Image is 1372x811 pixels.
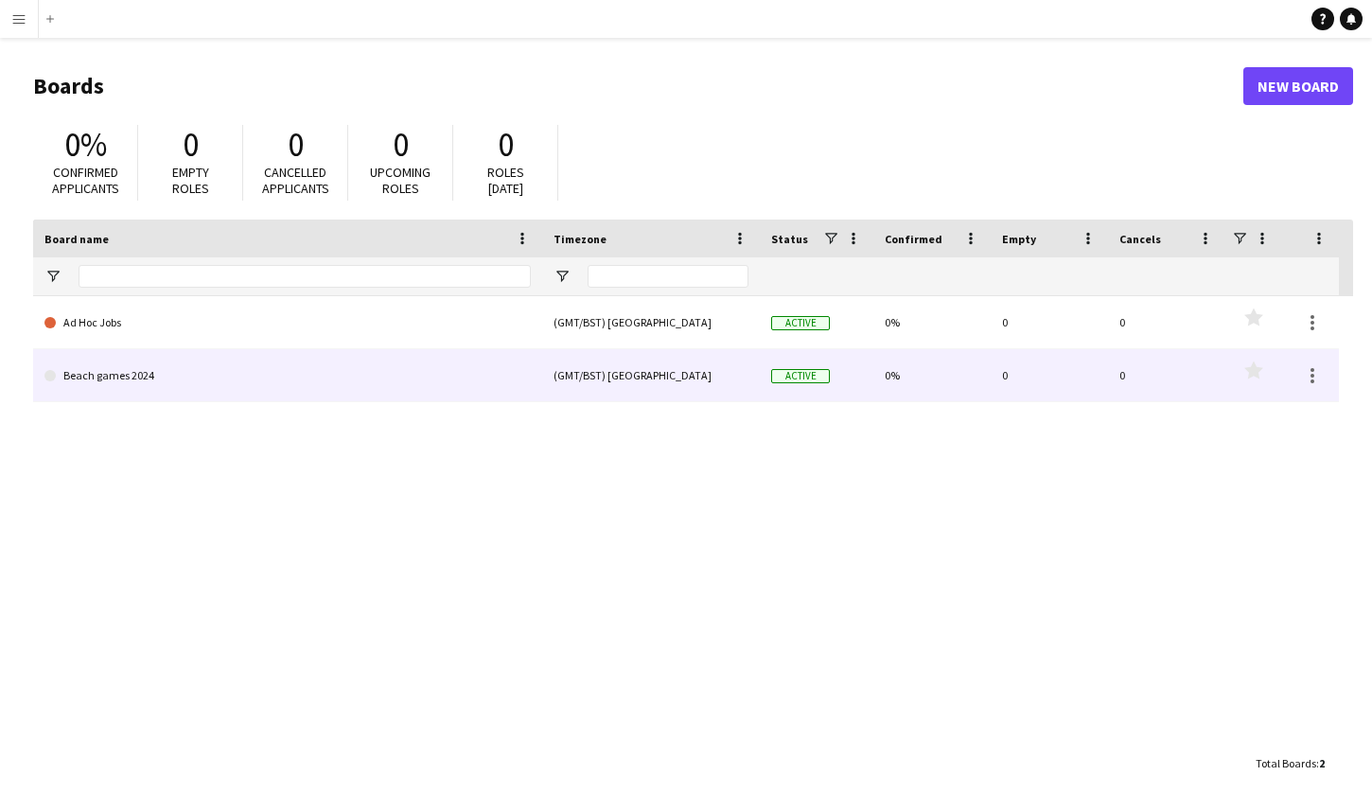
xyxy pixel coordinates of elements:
h1: Boards [33,72,1243,100]
span: Board name [44,232,109,246]
span: Empty roles [172,164,209,197]
div: (GMT/BST) [GEOGRAPHIC_DATA] [542,349,760,401]
span: 0 [183,124,199,166]
a: Beach games 2024 [44,349,531,402]
span: Timezone [554,232,607,246]
span: Active [771,316,830,330]
a: New Board [1243,67,1353,105]
span: Active [771,369,830,383]
div: 0 [991,349,1108,401]
div: 0 [1108,296,1225,348]
span: Upcoming roles [370,164,431,197]
input: Timezone Filter Input [588,265,748,288]
span: Total Boards [1256,756,1316,770]
span: 2 [1319,756,1325,770]
div: (GMT/BST) [GEOGRAPHIC_DATA] [542,296,760,348]
div: 0% [873,349,991,401]
a: Ad Hoc Jobs [44,296,531,349]
span: Empty [1002,232,1036,246]
span: Confirmed applicants [52,164,119,197]
button: Open Filter Menu [554,268,571,285]
div: 0 [1108,349,1225,401]
span: 0 [393,124,409,166]
span: 0 [288,124,304,166]
span: Cancels [1119,232,1161,246]
div: : [1256,745,1325,782]
input: Board name Filter Input [79,265,531,288]
span: Roles [DATE] [487,164,524,197]
button: Open Filter Menu [44,268,62,285]
span: Confirmed [885,232,942,246]
div: 0 [991,296,1108,348]
span: 0 [498,124,514,166]
div: 0% [873,296,991,348]
span: Status [771,232,808,246]
span: 0% [64,124,107,166]
span: Cancelled applicants [262,164,329,197]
